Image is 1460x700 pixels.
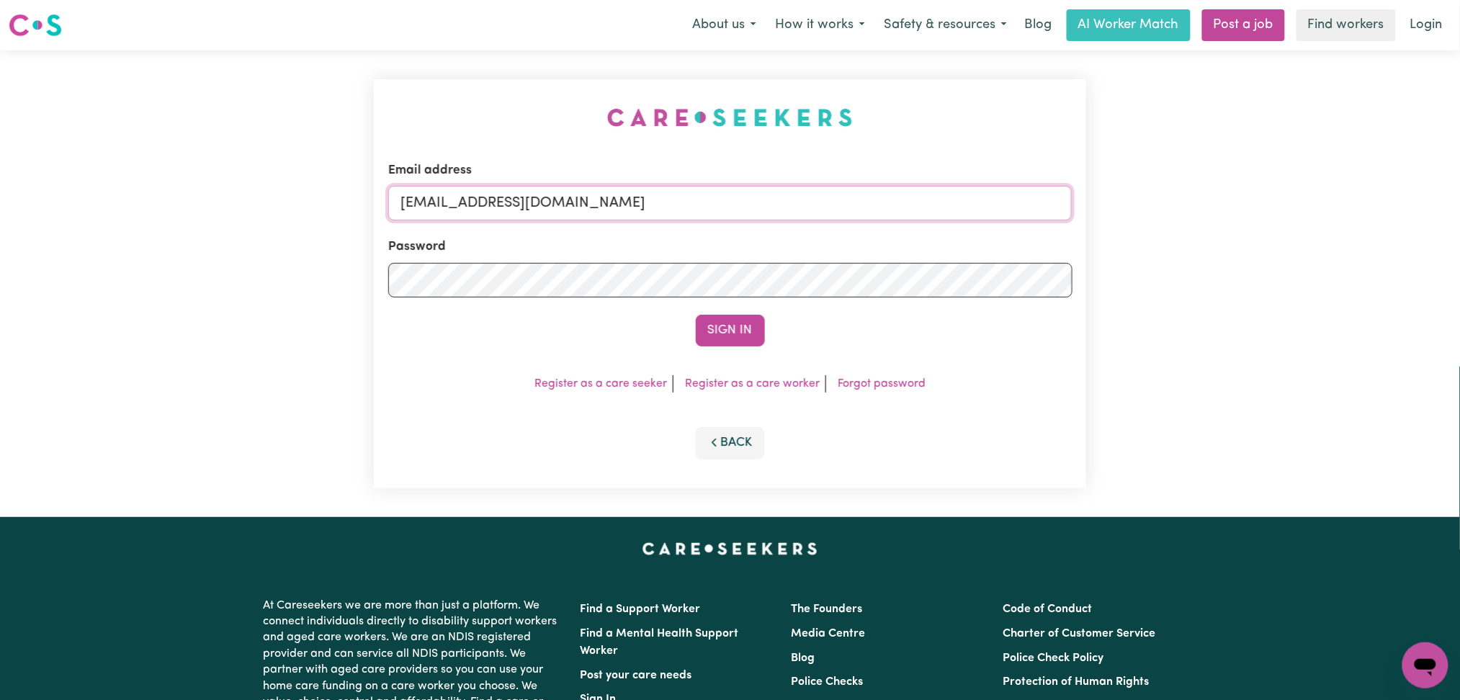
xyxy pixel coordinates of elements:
button: Back [696,427,765,459]
a: Police Check Policy [1003,652,1103,664]
button: How it works [766,10,874,40]
button: Sign In [696,315,765,346]
a: AI Worker Match [1067,9,1191,41]
label: Password [388,238,446,256]
iframe: Button to launch messaging window [1402,642,1448,688]
a: Blog [1016,9,1061,41]
a: Code of Conduct [1003,603,1092,615]
a: Register as a care seeker [534,378,667,390]
a: Blog [792,652,815,664]
a: Charter of Customer Service [1003,628,1155,640]
a: Login [1402,9,1451,41]
img: Careseekers logo [9,12,62,38]
a: Forgot password [838,378,926,390]
a: Police Checks [792,676,864,688]
label: Email address [388,161,472,180]
a: Find workers [1296,9,1396,41]
a: Post a job [1202,9,1285,41]
a: The Founders [792,603,863,615]
a: Find a Mental Health Support Worker [581,628,739,657]
button: Safety & resources [874,10,1016,40]
a: Register as a care worker [685,378,820,390]
a: Find a Support Worker [581,603,701,615]
a: Post your care needs [581,670,692,681]
a: Media Centre [792,628,866,640]
a: Careseekers home page [642,543,818,555]
a: Careseekers logo [9,9,62,42]
input: Email address [388,186,1072,220]
a: Protection of Human Rights [1003,676,1149,688]
button: About us [683,10,766,40]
